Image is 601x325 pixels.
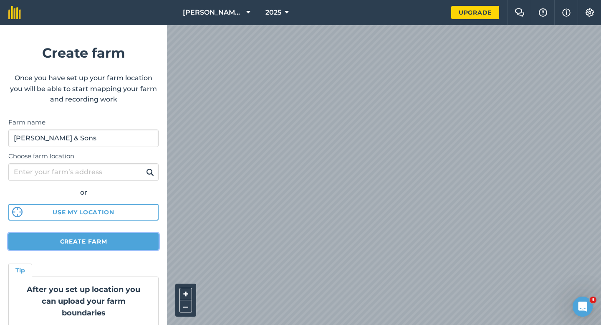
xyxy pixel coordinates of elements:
[451,6,499,19] a: Upgrade
[585,8,595,17] img: A cog icon
[8,204,159,221] button: Use my location
[8,42,159,63] h1: Create farm
[573,297,593,317] iframe: Intercom live chat
[8,6,21,19] img: fieldmargin Logo
[265,8,281,18] span: 2025
[179,300,192,312] button: –
[27,285,140,317] strong: After you set up location you can upload your farm boundaries
[8,233,159,250] button: Create farm
[8,151,159,161] label: Choose farm location
[12,207,23,217] img: svg%3e
[515,8,525,17] img: Two speech bubbles overlapping with the left bubble in the forefront
[8,163,159,181] input: Enter your farm’s address
[8,73,159,105] p: Once you have set up your farm location you will be able to start mapping your farm and recording...
[15,266,25,275] h4: Tip
[590,297,596,303] span: 3
[562,8,571,18] img: svg+xml;base64,PHN2ZyB4bWxucz0iaHR0cDovL3d3dy53My5vcmcvMjAwMC9zdmciIHdpZHRoPSIxNyIgaGVpZ2h0PSIxNy...
[538,8,548,17] img: A question mark icon
[183,8,243,18] span: [PERSON_NAME] Farming Limited
[179,288,192,300] button: +
[8,129,159,147] input: Farm name
[8,187,159,198] div: or
[8,117,159,127] label: Farm name
[146,167,154,177] img: svg+xml;base64,PHN2ZyB4bWxucz0iaHR0cDovL3d3dy53My5vcmcvMjAwMC9zdmciIHdpZHRoPSIxOSIgaGVpZ2h0PSIyNC...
